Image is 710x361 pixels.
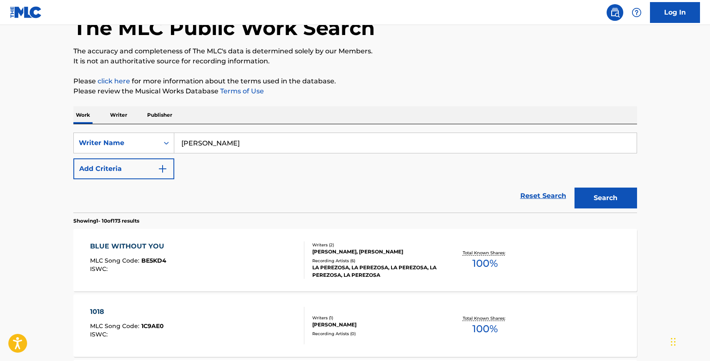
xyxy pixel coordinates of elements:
[312,315,438,321] div: Writers ( 1 )
[79,138,154,148] div: Writer Name
[575,188,637,208] button: Search
[145,106,175,124] p: Publisher
[668,321,710,361] div: Widget chat
[90,257,141,264] span: MLC Song Code :
[312,321,438,328] div: [PERSON_NAME]
[463,250,507,256] p: Total Known Shares:
[610,8,620,18] img: search
[73,158,174,179] button: Add Criteria
[312,242,438,248] div: Writers ( 2 )
[98,77,130,85] a: click here
[90,307,164,317] div: 1018
[312,248,438,256] div: [PERSON_NAME], [PERSON_NAME]
[73,15,375,40] h1: The MLC Public Work Search
[463,315,507,321] p: Total Known Shares:
[607,4,623,21] a: Public Search
[90,322,141,330] span: MLC Song Code :
[73,46,637,56] p: The accuracy and completeness of The MLC's data is determined solely by our Members.
[312,264,438,279] div: LA PEREZOSA, LA PEREZOSA, LA PEREZOSA, LA PEREZOSA, LA PEREZOSA
[90,265,110,273] span: ISWC :
[73,217,139,225] p: Showing 1 - 10 of 173 results
[141,257,166,264] span: BE5KD4
[73,294,637,357] a: 1018MLC Song Code:1C9AE0ISWC:Writers (1)[PERSON_NAME]Recording Artists (0)Total Known Shares:100%
[158,164,168,174] img: 9d2ae6d4665cec9f34b9.svg
[73,56,637,66] p: It is not an authoritative source for recording information.
[218,87,264,95] a: Terms of Use
[516,187,570,205] a: Reset Search
[73,229,637,291] a: BLUE WITHOUT YOUMLC Song Code:BE5KD4ISWC:Writers (2)[PERSON_NAME], [PERSON_NAME]Recording Artists...
[472,256,498,271] span: 100 %
[73,86,637,96] p: Please review the Musical Works Database
[141,322,164,330] span: 1C9AE0
[90,331,110,338] span: ISWC :
[632,8,642,18] img: help
[668,321,710,361] iframe: Chat Widget
[73,133,637,213] form: Search Form
[472,321,498,336] span: 100 %
[650,2,700,23] a: Log In
[312,258,438,264] div: Recording Artists ( 6 )
[671,329,676,354] div: Trascina
[73,76,637,86] p: Please for more information about the terms used in the database.
[108,106,130,124] p: Writer
[73,106,93,124] p: Work
[90,241,168,251] div: BLUE WITHOUT YOU
[628,4,645,21] div: Help
[10,6,42,18] img: MLC Logo
[312,331,438,337] div: Recording Artists ( 0 )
